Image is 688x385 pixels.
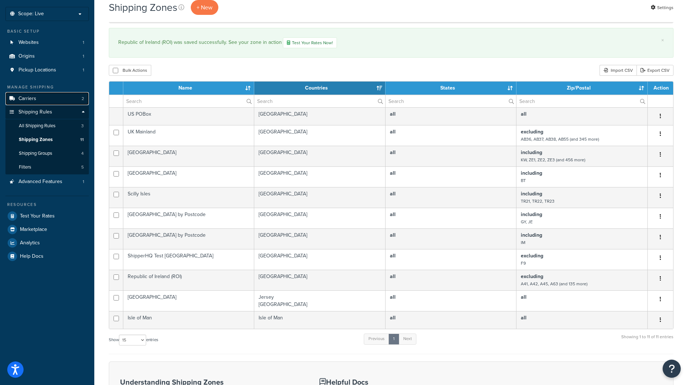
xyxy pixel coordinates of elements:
[5,119,89,133] li: All Shipping Rules
[661,37,664,43] a: ×
[5,105,89,119] a: Shipping Rules
[123,82,254,95] th: Name: activate to sort column ascending
[390,252,396,260] b: all
[18,109,52,115] span: Shipping Rules
[516,82,648,95] th: Zip/Postal: activate to sort column ascending
[386,82,516,95] th: States: activate to sort column ascending
[123,290,254,311] td: [GEOGRAPHIC_DATA]
[123,95,254,107] input: Search
[390,273,396,280] b: all
[5,50,89,63] li: Origins
[5,161,89,174] li: Filters
[123,187,254,208] td: Scilly Isles
[521,149,542,156] b: including
[82,96,84,102] span: 2
[123,208,254,228] td: [GEOGRAPHIC_DATA] by Postcode
[390,314,396,322] b: all
[5,210,89,223] a: Test Your Rates
[109,0,177,15] h1: Shipping Zones
[663,360,681,378] button: Open Resource Center
[651,3,673,13] a: Settings
[254,249,386,270] td: [GEOGRAPHIC_DATA]
[521,169,542,177] b: including
[521,110,527,118] b: all
[5,50,89,63] a: Origins 1
[600,65,636,76] div: Import CSV
[123,107,254,125] td: US POBox
[5,92,89,105] li: Carriers
[648,82,673,95] th: Action
[83,67,84,73] span: 1
[80,137,84,143] span: 11
[254,146,386,166] td: [GEOGRAPHIC_DATA]
[83,179,84,185] span: 1
[197,3,213,12] span: + New
[521,177,526,184] small: BT
[20,227,47,233] span: Marketplace
[521,293,527,301] b: all
[19,123,55,129] span: All Shipping Rules
[521,281,588,287] small: A41, A42, A45, A63 (and 135 more)
[19,137,53,143] span: Shipping Zones
[5,36,89,49] li: Websites
[5,28,89,34] div: Basic Setup
[19,150,52,157] span: Shipping Groups
[521,239,526,246] small: IM
[283,37,337,48] a: Test Your Rates Now!
[254,270,386,290] td: [GEOGRAPHIC_DATA]
[390,110,396,118] b: all
[123,146,254,166] td: [GEOGRAPHIC_DATA]
[5,147,89,160] a: Shipping Groups 4
[254,228,386,249] td: [GEOGRAPHIC_DATA]
[254,125,386,146] td: [GEOGRAPHIC_DATA]
[123,311,254,329] td: Isle of Man
[83,53,84,59] span: 1
[388,334,399,344] a: 1
[5,63,89,77] li: Pickup Locations
[81,164,84,170] span: 5
[81,150,84,157] span: 4
[5,133,89,146] a: Shipping Zones 11
[5,175,89,189] li: Advanced Features
[5,202,89,208] div: Resources
[5,133,89,146] li: Shipping Zones
[636,65,673,76] a: Export CSV
[390,211,396,218] b: all
[5,84,89,90] div: Manage Shipping
[521,252,543,260] b: excluding
[20,253,44,260] span: Help Docs
[521,314,527,322] b: all
[254,208,386,228] td: [GEOGRAPHIC_DATA]
[18,53,35,59] span: Origins
[254,95,385,107] input: Search
[123,166,254,187] td: [GEOGRAPHIC_DATA]
[5,236,89,249] a: Analytics
[5,223,89,236] a: Marketplace
[5,119,89,133] a: All Shipping Rules 3
[521,128,543,136] b: excluding
[390,231,396,239] b: all
[521,260,526,266] small: F9
[390,169,396,177] b: all
[5,250,89,263] a: Help Docs
[521,157,585,163] small: KW, ZE1, ZE2, ZE3 (and 456 more)
[123,228,254,249] td: [GEOGRAPHIC_DATA] by Postcode
[18,67,56,73] span: Pickup Locations
[5,92,89,105] a: Carriers 2
[521,211,542,218] b: including
[254,187,386,208] td: [GEOGRAPHIC_DATA]
[123,270,254,290] td: Republic of Ireland (ROI)
[109,65,151,76] button: Bulk Actions
[364,334,389,344] a: Previous
[254,311,386,329] td: Isle of Man
[254,166,386,187] td: [GEOGRAPHIC_DATA]
[254,290,386,311] td: Jersey [GEOGRAPHIC_DATA]
[254,82,386,95] th: Countries: activate to sort column ascending
[386,95,516,107] input: Search
[20,240,40,246] span: Analytics
[390,128,396,136] b: all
